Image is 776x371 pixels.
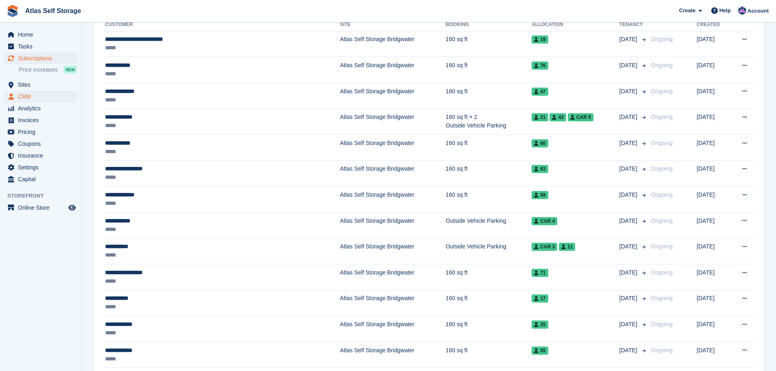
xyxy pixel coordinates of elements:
span: [DATE] [619,139,639,147]
a: menu [4,79,77,90]
td: [DATE] [697,160,730,187]
a: menu [4,162,77,173]
td: [DATE] [697,83,730,109]
span: 59 [532,191,548,199]
span: Ongoing [651,62,673,68]
th: Customer [103,18,340,31]
span: [DATE] [619,165,639,173]
th: Booking [446,18,532,31]
span: Ongoing [651,269,673,276]
span: Ongoing [651,114,673,120]
span: [DATE] [619,87,639,96]
span: Ongoing [651,321,673,327]
td: 160 sq ft [446,316,532,342]
td: Atlas Self Storage Bridgwater [340,316,446,342]
td: 160 sq ft [446,135,532,161]
td: Atlas Self Storage Bridgwater [340,187,446,213]
span: [DATE] [619,217,639,225]
a: menu [4,41,77,52]
td: 160 sq ft [446,31,532,57]
td: 160 sq ft [446,290,532,316]
td: 160 sq ft [446,187,532,213]
th: Site [340,18,446,31]
td: [DATE] [697,31,730,57]
span: Car 5 [568,113,594,121]
a: menu [4,114,77,126]
span: Pricing [18,126,67,138]
td: Atlas Self Storage Bridgwater [340,160,446,187]
td: Atlas Self Storage Bridgwater [340,57,446,83]
td: 160 sq ft [446,83,532,109]
span: Ongoing [651,243,673,250]
span: Ongoing [651,36,673,42]
span: Ongoing [651,140,673,146]
span: 47 [532,88,548,96]
td: Atlas Self Storage Bridgwater [340,109,446,135]
span: Capital [18,173,67,185]
span: [DATE] [619,268,639,277]
td: [DATE] [697,212,730,238]
span: 05 [532,347,548,355]
td: Atlas Self Storage Bridgwater [340,31,446,57]
td: Outside Vehicle Parking [446,238,532,264]
td: [DATE] [697,264,730,290]
span: [DATE] [619,242,639,251]
span: 63 [532,165,548,173]
td: [DATE] [697,109,730,135]
td: [DATE] [697,290,730,316]
span: Car 4 [532,217,557,225]
span: Settings [18,162,67,173]
td: [DATE] [697,135,730,161]
a: menu [4,173,77,185]
td: Atlas Self Storage Bridgwater [340,238,446,264]
span: Ongoing [651,347,673,353]
span: Online Store [18,202,67,213]
span: [DATE] [619,113,639,121]
span: Home [18,29,67,40]
a: menu [4,103,77,114]
td: Outside Vehicle Parking [446,212,532,238]
span: 71 [532,269,548,277]
td: Atlas Self Storage Bridgwater [340,83,446,109]
td: [DATE] [697,187,730,213]
a: menu [4,53,77,64]
div: NEW [64,66,77,74]
span: Ongoing [651,88,673,94]
span: [DATE] [619,294,639,303]
span: Help [719,7,731,15]
img: Ryan Carroll [738,7,746,15]
span: 60 [532,139,548,147]
span: Invoices [18,114,67,126]
a: Price increases NEW [19,65,77,74]
td: 160 sq ft [446,342,532,368]
span: [DATE] [619,61,639,70]
a: Atlas Self Storage [22,4,84,18]
a: menu [4,29,77,40]
td: Atlas Self Storage Bridgwater [340,290,446,316]
span: Sites [18,79,67,90]
a: menu [4,202,77,213]
span: Account [747,7,769,15]
span: 21 [532,113,548,121]
span: 25 [532,321,548,329]
td: Atlas Self Storage Bridgwater [340,135,446,161]
span: 19 [532,35,548,44]
a: menu [4,138,77,149]
span: Ongoing [651,165,673,172]
span: [DATE] [619,35,639,44]
span: Price increases [19,66,58,74]
td: [DATE] [697,238,730,264]
span: 76 [532,61,548,70]
span: Ongoing [651,295,673,301]
a: menu [4,91,77,102]
td: Atlas Self Storage Bridgwater [340,264,446,290]
span: Tasks [18,41,67,52]
span: Subscriptions [18,53,67,64]
span: Car 3 [532,243,557,251]
span: 43 [550,113,566,121]
td: 160 sq ft [446,160,532,187]
span: 11 [559,243,575,251]
a: Preview store [67,203,77,213]
span: Insurance [18,150,67,161]
th: Created [697,18,730,31]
